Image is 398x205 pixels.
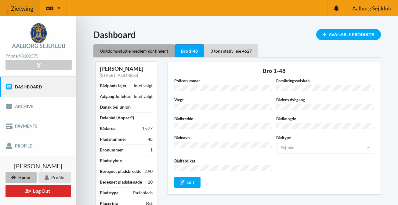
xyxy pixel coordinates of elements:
[144,168,153,174] div: 2.90
[150,147,153,153] div: 1
[174,68,374,73] div: Bro 1-48
[134,83,153,89] div: Intet valgt
[174,97,272,103] label: Vægt
[276,135,374,141] label: Bådtype
[100,115,134,121] div: Delebåd (Anpart?)
[100,93,131,99] div: Adgang Jollehus
[100,125,117,132] div: Bådareal
[100,147,123,153] div: Bronummer
[174,78,272,84] label: Policenummer
[100,136,126,142] div: Pladsnummer
[100,73,138,78] a: [STREET_ADDRESS]
[93,29,381,40] h1: Dashboard
[276,116,374,122] label: Bådlængde
[100,168,141,174] div: Beregnet pladsbredde
[19,53,38,58] strong: 98102575
[38,172,71,183] div: Profile
[12,43,65,49] div: Aalborg Sejlklub
[174,177,201,188] div: Edit
[100,158,122,164] div: Pladsdybde
[100,179,142,185] div: Beregnet pladslængde
[276,78,374,84] label: Forsikringsselskab
[93,44,175,57] div: Ungdoms/studie medlem kontingent
[174,116,272,122] label: Bådbredde
[148,136,153,142] div: 48
[175,44,204,58] div: Bro 1-48
[100,83,127,89] div: Bådplads lejer
[5,52,71,60] div: Phone:
[31,23,47,43] img: logo
[174,135,272,141] label: Bådnavn
[148,179,153,185] div: 10
[5,185,71,197] button: Log Out
[14,163,62,169] span: [PERSON_NAME]
[134,93,153,99] div: Intet valgt
[100,190,118,196] div: Pladstype
[5,172,37,183] div: Home
[133,190,153,196] div: Pæleplads
[276,97,374,103] label: Bådens dybgang
[316,29,381,40] div: Available Products
[100,65,153,72] div: [PERSON_NAME]
[352,6,391,11] span: Aalborg Sejlklub
[142,125,153,132] div: 15.77
[204,44,258,57] div: 3 tons stativ leje 4627
[100,104,131,110] div: Dansk Sejlunion
[174,158,272,164] label: Bådfabrikat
